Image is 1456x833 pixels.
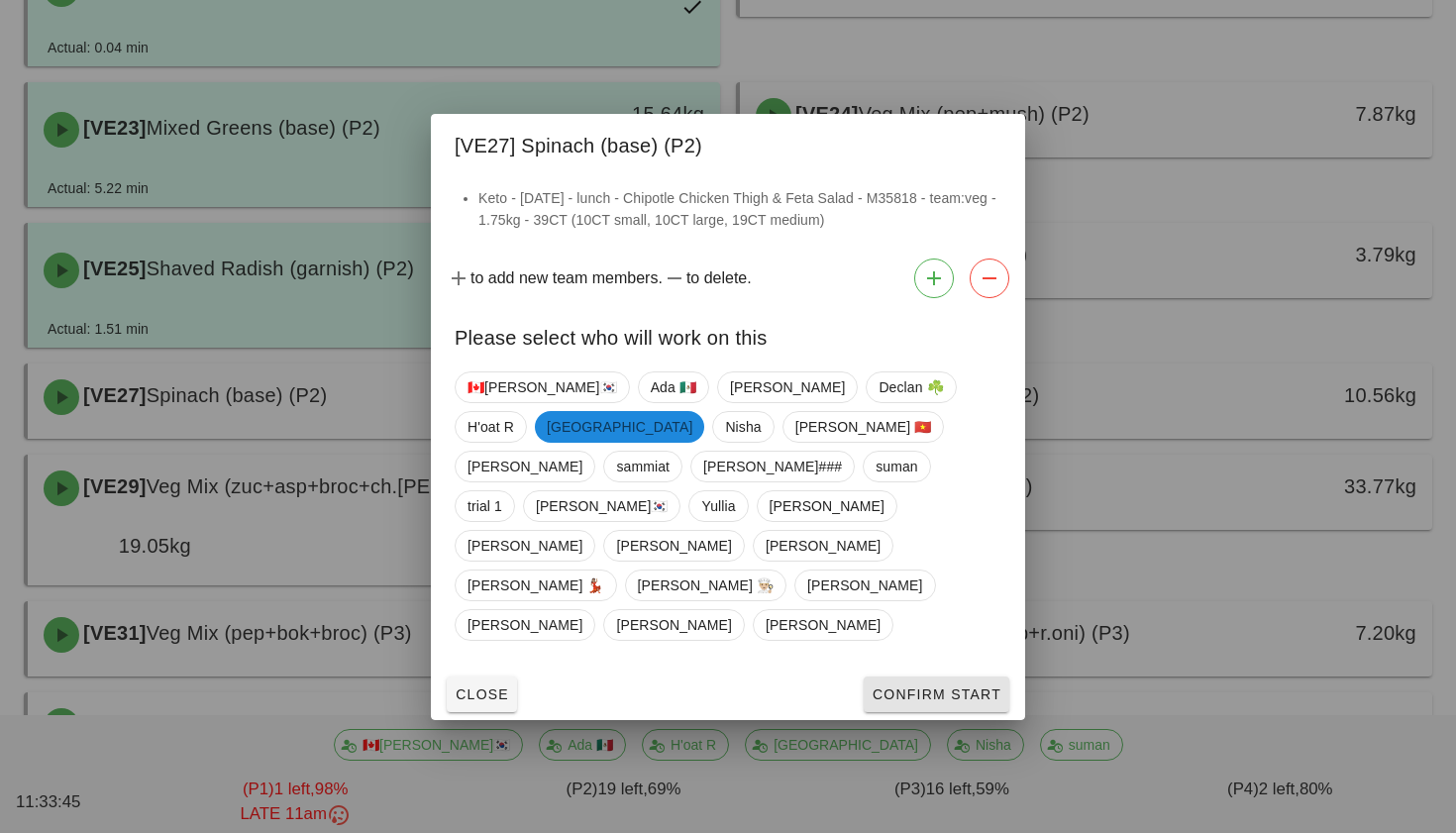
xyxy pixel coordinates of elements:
[766,531,881,561] span: [PERSON_NAME]
[638,571,775,600] span: [PERSON_NAME] 👨🏼‍🍳
[651,372,696,402] span: Ada 🇲🇽
[795,412,932,442] span: [PERSON_NAME] 🇻🇳
[468,491,502,521] span: trial 1
[872,686,1001,702] span: Confirm Start
[468,531,582,561] span: [PERSON_NAME]
[703,452,842,481] span: [PERSON_NAME]###
[431,114,1025,171] div: [VE27] Spinach (base) (P2)
[876,452,918,481] span: suman
[468,412,514,442] span: H'oat R
[766,610,881,640] span: [PERSON_NAME]
[431,306,1025,364] div: Please select who will work on this
[468,571,604,600] span: [PERSON_NAME] 💃🏽
[879,372,943,402] span: Declan ☘️
[616,610,731,640] span: [PERSON_NAME]
[725,412,761,442] span: Nisha
[455,686,509,702] span: Close
[616,531,731,561] span: [PERSON_NAME]
[547,411,692,443] span: [GEOGRAPHIC_DATA]
[478,187,1001,231] li: Keto - [DATE] - lunch - Chipotle Chicken Thigh & Feta Salad - M35818 - team:veg - 1.75kg - 39CT (...
[701,491,735,521] span: Yullia
[807,571,922,600] span: [PERSON_NAME]
[536,491,669,521] span: [PERSON_NAME]🇰🇷
[468,372,617,402] span: 🇨🇦[PERSON_NAME]🇰🇷
[616,452,670,481] span: sammiat
[431,251,1025,306] div: to add new team members. to delete.
[730,372,845,402] span: [PERSON_NAME]
[468,452,582,481] span: [PERSON_NAME]
[447,677,517,712] button: Close
[468,610,582,640] span: [PERSON_NAME]
[770,491,884,521] span: [PERSON_NAME]
[864,677,1009,712] button: Confirm Start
